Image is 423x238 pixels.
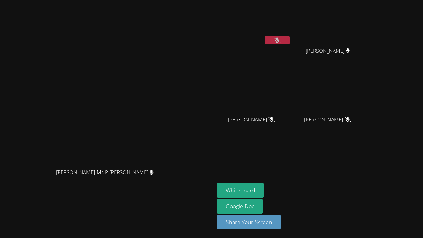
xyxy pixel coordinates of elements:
[217,183,264,198] button: Whiteboard
[306,46,350,55] span: [PERSON_NAME]
[217,215,281,229] button: Share Your Screen
[304,115,351,124] span: [PERSON_NAME]
[228,115,275,124] span: [PERSON_NAME]
[217,199,263,214] a: Google Doc
[56,168,154,177] span: [PERSON_NAME]-Ms.P [PERSON_NAME]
